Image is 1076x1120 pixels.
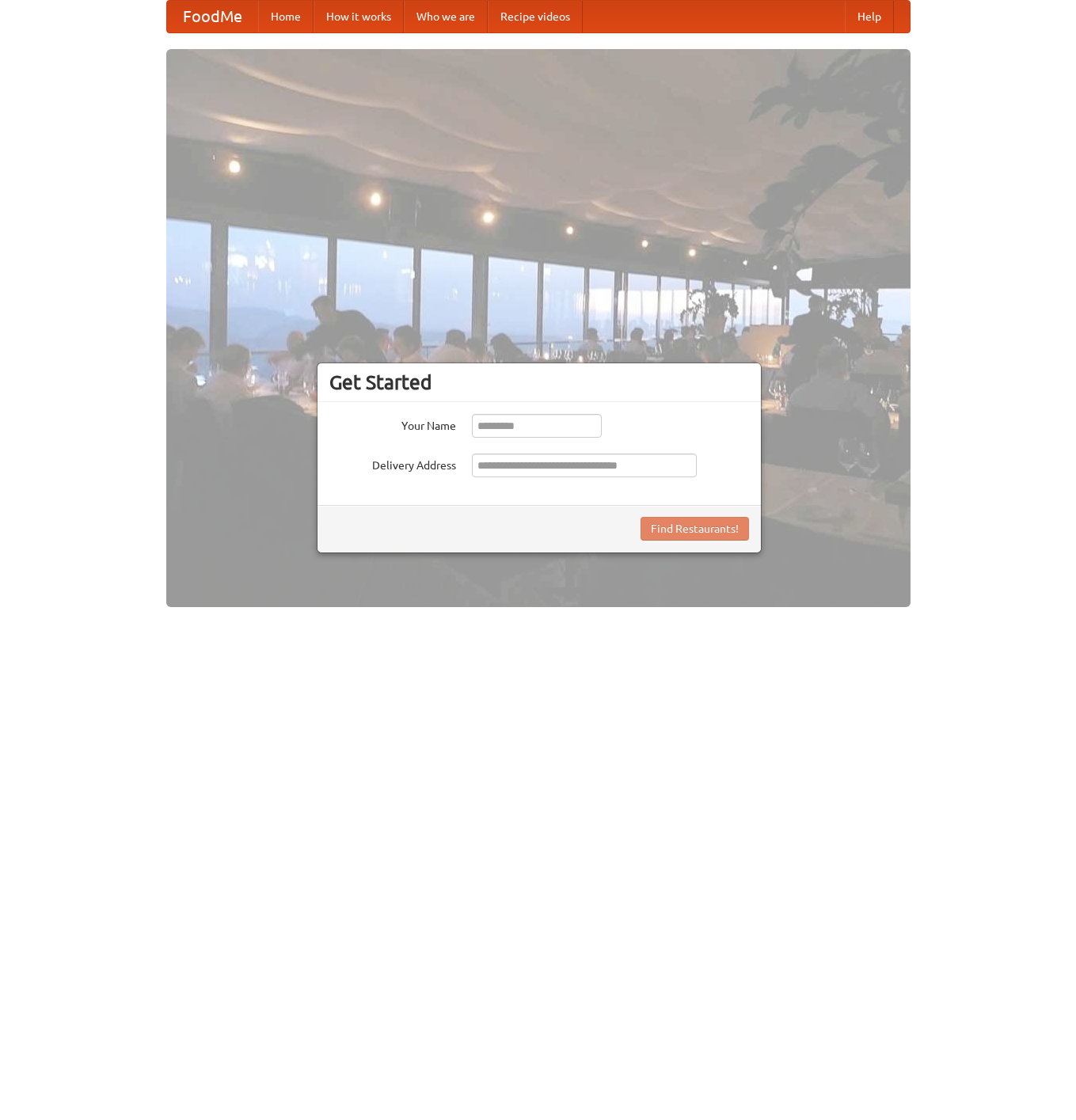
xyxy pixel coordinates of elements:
[258,1,314,32] a: Home
[329,454,456,473] label: Delivery Address
[488,1,583,32] a: Recipe videos
[329,414,456,434] label: Your Name
[329,370,749,394] h3: Get Started
[641,517,749,541] button: Find Restaurants!
[845,1,894,32] a: Help
[314,1,404,32] a: How it works
[404,1,488,32] a: Who we are
[167,1,258,32] a: FoodMe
